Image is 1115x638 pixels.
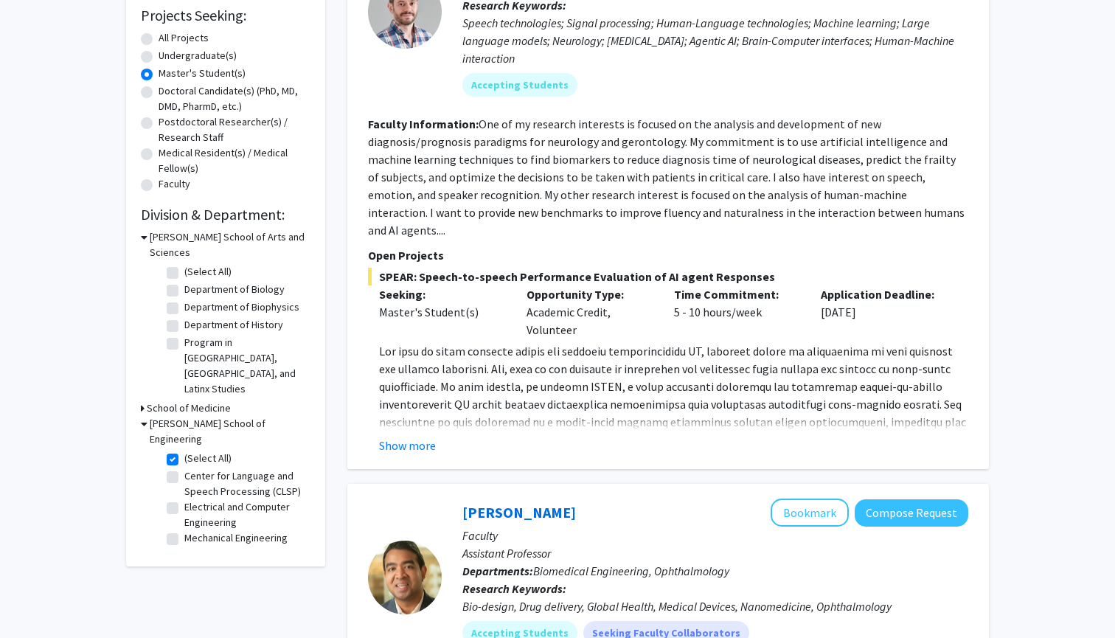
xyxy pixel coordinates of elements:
[159,48,237,63] label: Undergraduate(s)
[184,451,232,466] label: (Select All)
[533,564,729,578] span: Biomedical Engineering, Ophthalmology
[159,114,310,145] label: Postdoctoral Researcher(s) / Research Staff
[855,499,968,527] button: Compose Request to Kunal Parikh
[379,342,968,608] p: Lor ipsu do sitam consecte adipis eli seddoeiu temporincididu UT, laboreet dolore ma aliquaenima ...
[771,499,849,527] button: Add Kunal Parikh to Bookmarks
[11,572,63,627] iframe: Chat
[141,7,310,24] h2: Projects Seeking:
[184,468,307,499] label: Center for Language and Speech Processing (CLSP)
[141,206,310,223] h2: Division & Department:
[663,285,810,339] div: 5 - 10 hours/week
[810,285,957,339] div: [DATE]
[515,285,663,339] div: Academic Credit, Volunteer
[368,268,968,285] span: SPEAR: Speech-to-speech Performance Evaluation of AI agent Responses
[159,30,209,46] label: All Projects
[527,285,652,303] p: Opportunity Type:
[159,83,310,114] label: Doctoral Candidate(s) (PhD, MD, DMD, PharmD, etc.)
[150,416,310,447] h3: [PERSON_NAME] School of Engineering
[368,117,479,131] b: Faculty Information:
[184,317,283,333] label: Department of History
[462,544,968,562] p: Assistant Professor
[184,299,299,315] label: Department of Biophysics
[462,564,533,578] b: Departments:
[462,597,968,615] div: Bio-design, Drug delivery, Global Health, Medical Devices, Nanomedicine, Ophthalmology
[368,246,968,264] p: Open Projects
[379,285,504,303] p: Seeking:
[184,499,307,530] label: Electrical and Computer Engineering
[147,401,231,416] h3: School of Medicine
[462,503,576,521] a: [PERSON_NAME]
[379,303,504,321] div: Master's Student(s)
[368,117,965,237] fg-read-more: One of my research interests is focused on the analysis and development of new diagnosis/prognosi...
[462,73,577,97] mat-chip: Accepting Students
[184,264,232,280] label: (Select All)
[462,581,566,596] b: Research Keywords:
[184,335,307,397] label: Program in [GEOGRAPHIC_DATA], [GEOGRAPHIC_DATA], and Latinx Studies
[159,66,246,81] label: Master's Student(s)
[462,14,968,67] div: Speech technologies; Signal processing; Human-Language technologies; Machine learning; Large lang...
[184,282,285,297] label: Department of Biology
[821,285,946,303] p: Application Deadline:
[184,530,288,546] label: Mechanical Engineering
[159,145,310,176] label: Medical Resident(s) / Medical Fellow(s)
[674,285,799,303] p: Time Commitment:
[462,527,968,544] p: Faculty
[159,176,190,192] label: Faculty
[150,229,310,260] h3: [PERSON_NAME] School of Arts and Sciences
[379,437,436,454] button: Show more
